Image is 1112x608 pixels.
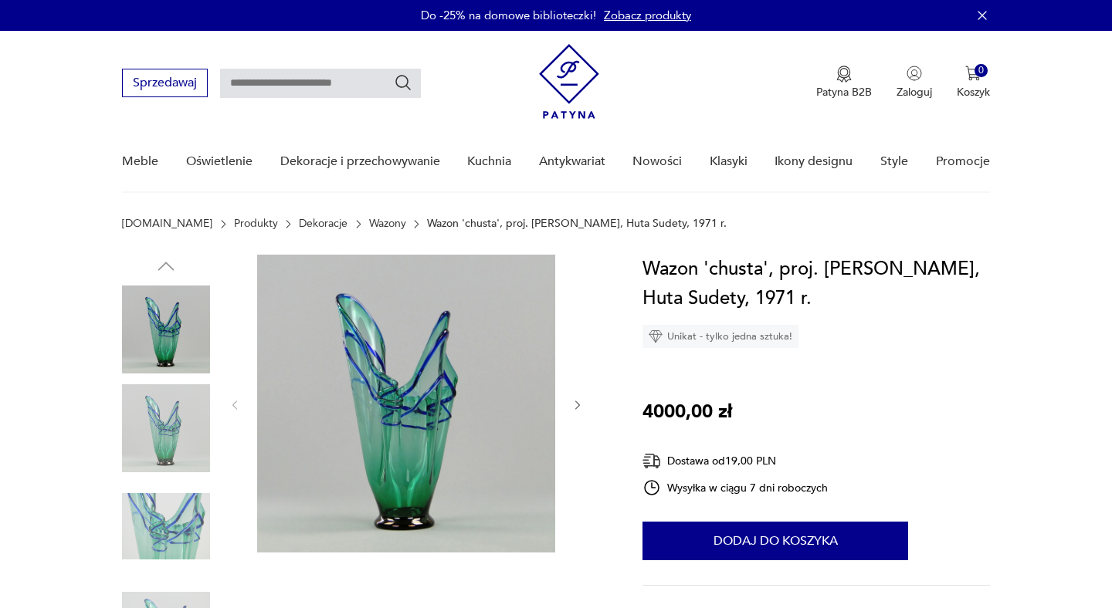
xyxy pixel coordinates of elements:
[369,218,406,230] a: Wazony
[816,66,872,100] button: Patyna B2B
[642,522,908,560] button: Dodaj do koszyka
[421,8,596,23] p: Do -25% na domowe biblioteczki!
[642,451,661,471] img: Ikona dostawy
[642,451,828,471] div: Dostawa od 19,00 PLN
[642,397,732,427] p: 4000,00 zł
[280,132,440,191] a: Dekoracje i przechowywanie
[975,64,988,77] div: 0
[122,384,210,472] img: Zdjęcie produktu Wazon 'chusta', proj. Z. Horbowy, Huta Sudety, 1971 r.
[897,85,932,100] p: Zaloguj
[816,66,872,100] a: Ikona medaluPatyna B2B
[122,132,158,191] a: Meble
[642,325,798,348] div: Unikat - tylko jedna sztuka!
[257,255,555,552] img: Zdjęcie produktu Wazon 'chusta', proj. Z. Horbowy, Huta Sudety, 1971 r.
[234,218,278,230] a: Produkty
[816,85,872,100] p: Patyna B2B
[936,132,990,191] a: Promocje
[467,132,511,191] a: Kuchnia
[427,218,727,230] p: Wazon 'chusta', proj. [PERSON_NAME], Huta Sudety, 1971 r.
[710,132,748,191] a: Klasyki
[907,66,922,81] img: Ikonka użytkownika
[897,66,932,100] button: Zaloguj
[122,69,208,97] button: Sprzedawaj
[836,66,852,83] img: Ikona medalu
[775,132,853,191] a: Ikony designu
[539,44,599,119] img: Patyna - sklep z meblami i dekoracjami vintage
[957,66,990,100] button: 0Koszyk
[632,132,682,191] a: Nowości
[649,329,663,343] img: Ikona diamentu
[642,255,989,313] h1: Wazon 'chusta', proj. [PERSON_NAME], Huta Sudety, 1971 r.
[604,8,691,23] a: Zobacz produkty
[880,132,908,191] a: Style
[957,85,990,100] p: Koszyk
[965,66,981,81] img: Ikona koszyka
[186,132,253,191] a: Oświetlenie
[122,79,208,90] a: Sprzedawaj
[539,132,605,191] a: Antykwariat
[122,218,212,230] a: [DOMAIN_NAME]
[299,218,347,230] a: Dekoracje
[122,482,210,570] img: Zdjęcie produktu Wazon 'chusta', proj. Z. Horbowy, Huta Sudety, 1971 r.
[394,73,412,92] button: Szukaj
[122,285,210,373] img: Zdjęcie produktu Wazon 'chusta', proj. Z. Horbowy, Huta Sudety, 1971 r.
[642,478,828,497] div: Wysyłka w ciągu 7 dni roboczych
